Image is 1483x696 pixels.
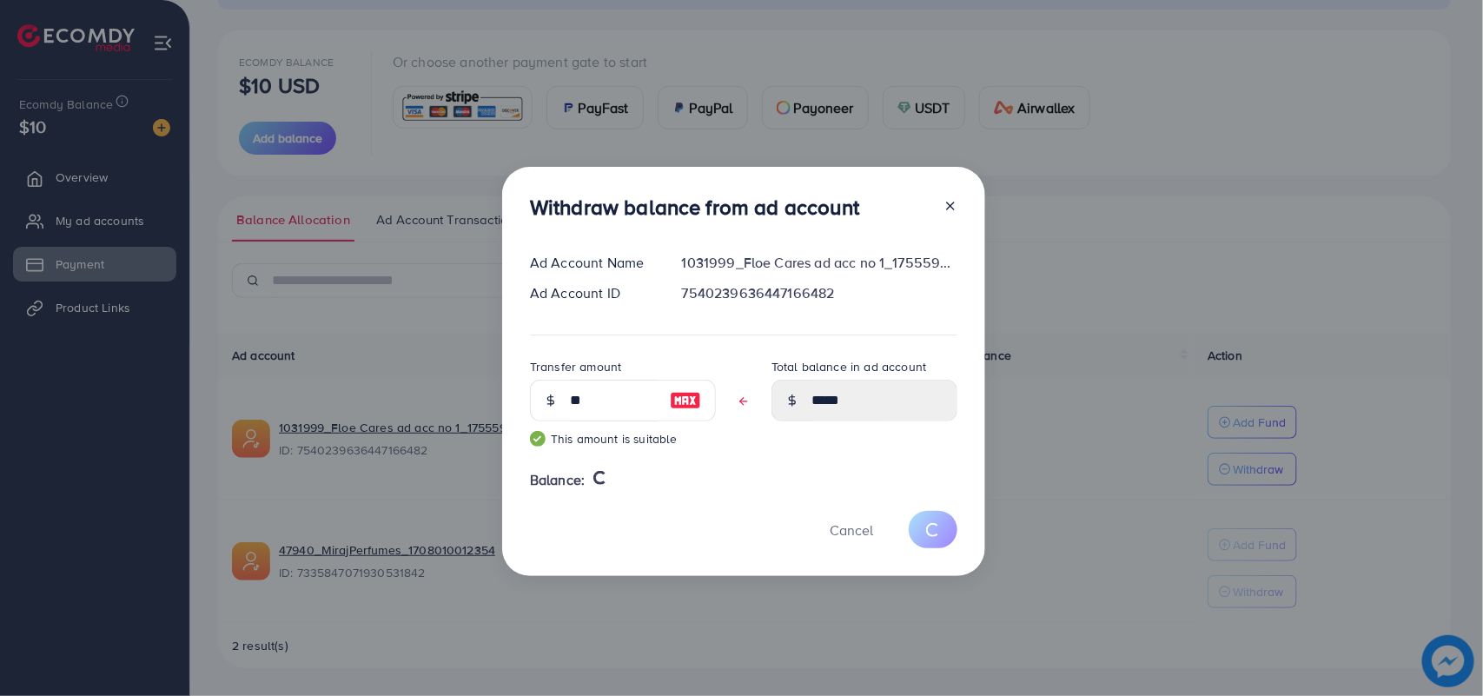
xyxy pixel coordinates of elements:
div: 1031999_Floe Cares ad acc no 1_1755598915786 [668,253,971,273]
div: Ad Account ID [516,283,668,303]
label: Transfer amount [530,358,621,375]
span: Cancel [830,520,873,540]
h3: Withdraw balance from ad account [530,195,859,220]
small: This amount is suitable [530,430,716,447]
div: Ad Account Name [516,253,668,273]
div: 7540239636447166482 [668,283,971,303]
span: Balance: [530,470,585,490]
img: guide [530,431,546,447]
img: image [670,390,701,411]
label: Total balance in ad account [771,358,926,375]
button: Cancel [808,511,895,548]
